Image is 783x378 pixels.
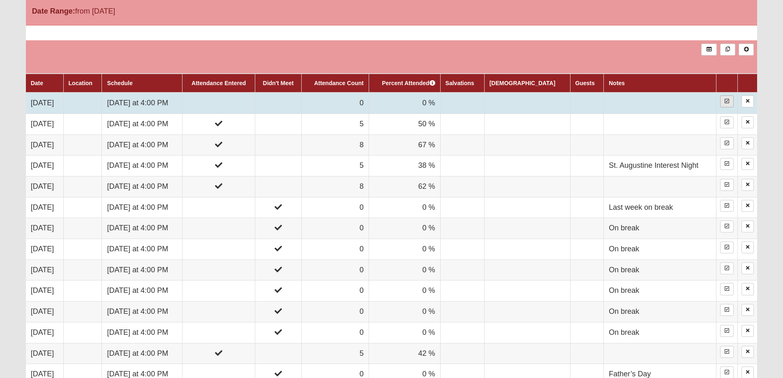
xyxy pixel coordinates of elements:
td: 0 [301,239,369,260]
td: [DATE] [26,176,63,197]
td: On break [604,322,716,343]
a: Didn't Meet [263,80,294,86]
a: Delete [741,241,754,253]
td: On break [604,218,716,239]
td: [DATE] [26,93,63,114]
a: Notes [609,80,625,86]
a: Enter Attendance [720,325,734,337]
a: Delete [741,200,754,212]
a: Delete [741,158,754,170]
a: Enter Attendance [720,241,734,253]
a: Attendance Entered [192,80,246,86]
td: 5 [301,155,369,176]
td: [DATE] [26,135,63,155]
th: Guests [570,74,604,93]
td: 38 % [369,155,440,176]
td: [DATE] at 4:00 PM [102,301,182,322]
td: [DATE] at 4:00 PM [102,343,182,364]
td: 0 [301,322,369,343]
td: [DATE] [26,260,63,281]
td: 0 [301,281,369,301]
a: Enter Attendance [720,200,734,212]
a: Enter Attendance [720,283,734,295]
td: On break [604,281,716,301]
td: [DATE] [26,343,63,364]
a: Schedule [107,80,132,86]
td: 0 % [369,322,440,343]
th: [DEMOGRAPHIC_DATA] [484,74,570,93]
th: Salvations [440,74,484,93]
td: 0 [301,301,369,322]
td: 8 [301,135,369,155]
td: [DATE] [26,197,63,218]
td: 0 [301,218,369,239]
a: Delete [741,325,754,337]
a: Delete [741,262,754,274]
td: 0 [301,197,369,218]
a: Percent Attended [382,80,435,86]
td: 42 % [369,343,440,364]
td: 62 % [369,176,440,197]
td: [DATE] at 4:00 PM [102,176,182,197]
td: 5 [301,343,369,364]
a: Merge Records into Merge Template [720,44,735,56]
a: Attendance Count [314,80,364,86]
td: [DATE] [26,239,63,260]
a: Delete [741,116,754,128]
td: [DATE] [26,322,63,343]
td: 0 % [369,301,440,322]
td: Last week on break [604,197,716,218]
a: Delete [741,137,754,149]
a: Delete [741,283,754,295]
td: On break [604,260,716,281]
td: [DATE] at 4:00 PM [102,93,182,114]
td: [DATE] [26,281,63,301]
td: [DATE] [26,218,63,239]
td: 0 % [369,218,440,239]
td: [DATE] [26,155,63,176]
a: Enter Attendance [720,158,734,170]
td: 67 % [369,135,440,155]
td: [DATE] at 4:00 PM [102,239,182,260]
a: Enter Attendance [720,137,734,149]
a: Enter Attendance [720,304,734,316]
td: 0 % [369,197,440,218]
td: [DATE] at 4:00 PM [102,114,182,135]
td: On break [604,301,716,322]
td: 0 [301,260,369,281]
td: [DATE] [26,114,63,135]
a: Enter Attendance [720,116,734,128]
a: Enter Attendance [720,179,734,191]
a: Delete [741,179,754,191]
a: Date [31,80,43,86]
td: [DATE] at 4:00 PM [102,218,182,239]
a: Delete [741,346,754,358]
a: Alt+N [739,44,754,56]
a: Export to Excel [701,44,716,56]
a: Location [69,80,92,86]
td: [DATE] at 4:00 PM [102,155,182,176]
td: [DATE] at 4:00 PM [102,197,182,218]
label: Date Range: [32,6,75,17]
td: [DATE] at 4:00 PM [102,281,182,301]
a: Enter Attendance [720,346,734,358]
a: Enter Attendance [720,262,734,274]
td: [DATE] at 4:00 PM [102,135,182,155]
div: from [DATE] [26,6,270,19]
td: 5 [301,114,369,135]
a: Delete [741,95,754,107]
td: [DATE] [26,301,63,322]
td: 0 [301,93,369,114]
td: 0 % [369,93,440,114]
td: 50 % [369,114,440,135]
td: 0 % [369,281,440,301]
a: Delete [741,304,754,316]
td: On break [604,239,716,260]
td: 0 % [369,239,440,260]
td: [DATE] at 4:00 PM [102,260,182,281]
td: [DATE] at 4:00 PM [102,322,182,343]
a: Enter Attendance [720,95,734,107]
a: Enter Attendance [720,220,734,232]
td: 0 % [369,260,440,281]
td: 8 [301,176,369,197]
